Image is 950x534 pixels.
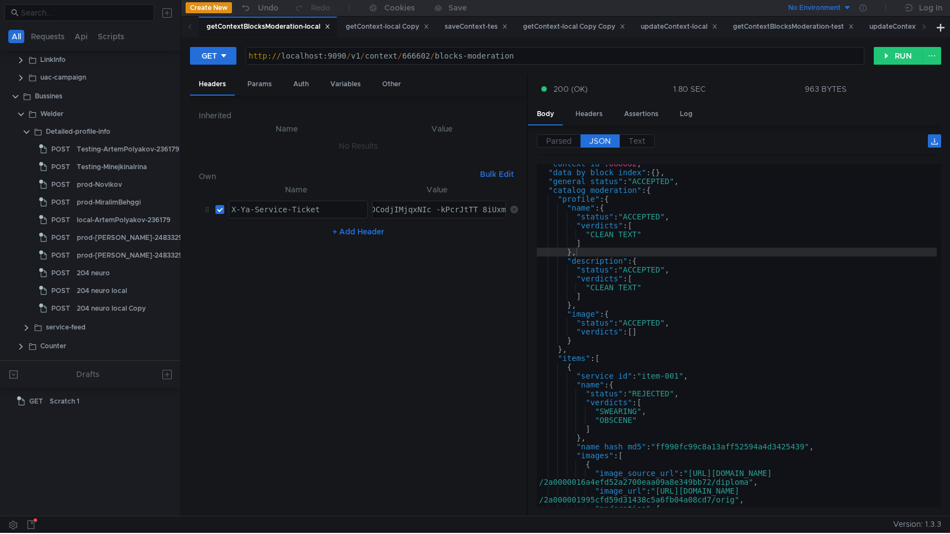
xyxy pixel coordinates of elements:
[788,3,841,13] div: No Environment
[629,136,645,146] span: Text
[77,265,110,281] div: 204 neuro
[40,69,86,86] div: uac-campaign
[373,74,410,95] div: Other
[869,21,943,33] div: updateContext-test
[874,47,923,65] button: RUN
[199,109,518,122] h6: Inherited
[8,30,24,43] button: All
[207,21,330,33] div: getContextBlocksModeration-local
[448,4,467,12] div: Save
[445,21,508,33] div: saveContext-tes
[546,136,572,146] span: Parsed
[51,229,70,246] span: POST
[77,229,183,246] div: prod-[PERSON_NAME]-2483329
[567,104,611,124] div: Headers
[673,84,706,94] div: 1.80 SEC
[805,84,847,94] div: 963 BYTES
[339,141,378,151] nz-embed-empty: No Results
[208,122,366,135] th: Name
[733,21,854,33] div: getContextBlocksModeration-test
[77,212,171,228] div: local-ArtemPolyakov-236179
[258,1,278,14] div: Undo
[641,21,717,33] div: updateContext-local
[346,21,429,33] div: getContext-local Copy
[190,47,236,65] button: GET
[40,338,66,354] div: Counter
[51,265,70,281] span: POST
[615,104,667,124] div: Assertions
[368,183,506,196] th: Value
[40,106,64,122] div: Welder
[21,7,147,19] input: Search...
[476,167,518,181] button: Bulk Edit
[77,159,147,175] div: Testing-MinejkinaIrina
[77,282,127,299] div: 204 neuro local
[46,123,110,140] div: Detailed-profile-info
[671,104,701,124] div: Log
[239,74,281,95] div: Params
[28,30,68,43] button: Requests
[35,88,62,104] div: Bussines
[919,1,942,14] div: Log In
[76,368,99,381] div: Drafts
[71,30,91,43] button: Api
[202,50,217,62] div: GET
[366,122,518,135] th: Value
[51,212,70,228] span: POST
[51,159,70,175] span: POST
[77,194,141,211] div: prod-MiralimBehggi
[199,170,476,183] h6: Own
[51,247,70,264] span: POST
[311,1,330,14] div: Redo
[51,194,70,211] span: POST
[328,225,389,238] button: + Add Header
[77,141,180,158] div: Testing-ArtemPolyakov-236179
[51,176,70,193] span: POST
[77,176,122,193] div: prod-Novikov
[50,393,80,410] div: Scratch 1
[321,74,370,95] div: Variables
[51,300,70,317] span: POST
[51,282,70,299] span: POST
[553,83,588,95] span: 200 (OK)
[94,30,128,43] button: Scripts
[224,183,368,196] th: Name
[893,516,941,532] span: Version: 1.3.3
[284,74,318,95] div: Auth
[40,355,61,372] div: Postal
[77,247,202,264] div: prod-[PERSON_NAME]-2483329 Copy
[40,51,66,68] div: LinkInfo
[51,141,70,158] span: POST
[46,319,86,336] div: service-feed
[589,136,611,146] span: JSON
[523,21,625,33] div: getContext-local Copy Copy
[190,74,235,96] div: Headers
[186,2,232,13] button: Create New
[29,393,43,410] span: GET
[528,104,563,125] div: Body
[77,300,146,317] div: 204 neuro local Copy
[384,1,415,14] div: Cookies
